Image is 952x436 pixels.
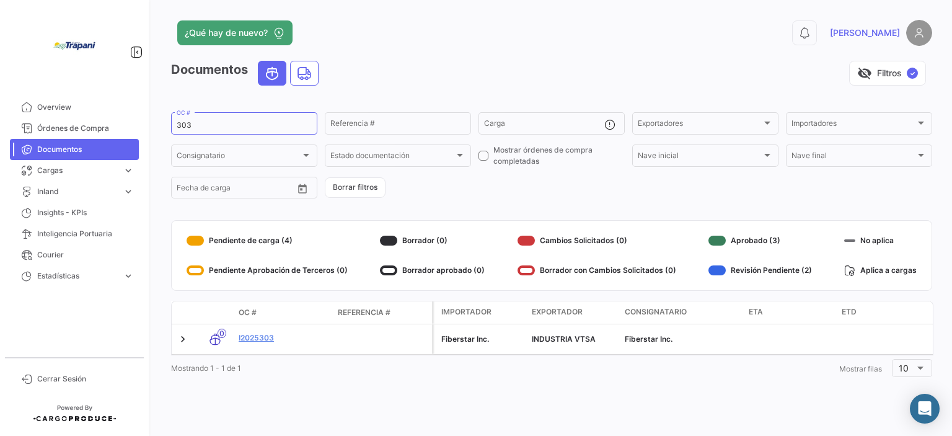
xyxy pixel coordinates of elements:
[37,270,118,282] span: Estadísticas
[187,231,348,251] div: Pendiente de carga (4)
[532,306,583,318] span: Exportador
[291,61,318,85] button: Land
[518,260,676,280] div: Borrador con Cambios Solicitados (0)
[37,165,118,176] span: Cargas
[791,121,915,130] span: Importadores
[380,231,485,251] div: Borrador (0)
[196,308,234,318] datatable-header-cell: Modo de Transporte
[899,363,909,373] span: 10
[37,144,134,155] span: Documentos
[527,301,620,324] datatable-header-cell: Exportador
[844,231,917,251] div: No aplica
[830,27,900,39] span: [PERSON_NAME]
[333,302,432,323] datatable-header-cell: Referencia #
[177,153,301,162] span: Consignatario
[10,202,139,223] a: Insights - KPIs
[10,118,139,139] a: Órdenes de Compra
[744,301,837,324] datatable-header-cell: ETA
[441,334,522,345] div: Fiberstar Inc.
[123,186,134,197] span: expand_more
[177,20,293,45] button: ¿Qué hay de nuevo?
[638,121,762,130] span: Exportadores
[434,301,527,324] datatable-header-cell: Importador
[37,373,134,385] span: Cerrar Sesión
[10,139,139,160] a: Documentos
[708,231,812,251] div: Aprobado (3)
[849,61,926,86] button: visibility_offFiltros✓
[177,185,199,194] input: Desde
[185,27,268,39] span: ¿Qué hay de nuevo?
[708,260,812,280] div: Revisión Pendiente (2)
[171,363,241,373] span: Mostrando 1 - 1 de 1
[839,364,882,373] span: Mostrar filas
[625,306,687,318] span: Consignatario
[177,333,189,345] a: Expand/Collapse Row
[380,260,485,280] div: Borrador aprobado (0)
[37,186,118,197] span: Inland
[37,123,134,134] span: Órdenes de Compra
[123,165,134,176] span: expand_more
[906,20,932,46] img: placeholder-user.png
[532,334,615,345] div: INDUSTRIA VTSA
[620,301,744,324] datatable-header-cell: Consignatario
[330,153,454,162] span: Estado documentación
[37,228,134,239] span: Inteligencia Portuaria
[518,231,676,251] div: Cambios Solicitados (0)
[749,306,763,318] span: ETA
[171,61,322,86] h3: Documentos
[37,249,134,260] span: Courier
[43,15,105,77] img: bd005829-9598-4431-b544-4b06bbcd40b2.jpg
[338,307,390,318] span: Referencia #
[37,102,134,113] span: Overview
[791,153,915,162] span: Nave final
[37,207,134,218] span: Insights - KPIs
[844,260,917,280] div: Aplica a cargas
[239,307,257,318] span: OC #
[10,97,139,118] a: Overview
[910,394,940,424] div: Abrir Intercom Messenger
[208,185,263,194] input: Hasta
[638,153,762,162] span: Nave inicial
[239,332,328,344] a: I2025303
[10,244,139,265] a: Courier
[842,306,857,318] span: ETD
[218,329,226,338] span: 0
[234,302,333,323] datatable-header-cell: OC #
[907,68,918,79] span: ✓
[837,301,930,324] datatable-header-cell: ETD
[258,61,286,85] button: Ocean
[187,260,348,280] div: Pendiente Aprobación de Terceros (0)
[857,66,872,81] span: visibility_off
[123,270,134,282] span: expand_more
[325,177,386,198] button: Borrar filtros
[625,334,672,344] span: Fiberstar Inc.
[493,145,625,167] span: Mostrar órdenes de compra completadas
[441,306,491,318] span: Importador
[10,223,139,244] a: Inteligencia Portuaria
[293,179,312,198] button: Open calendar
